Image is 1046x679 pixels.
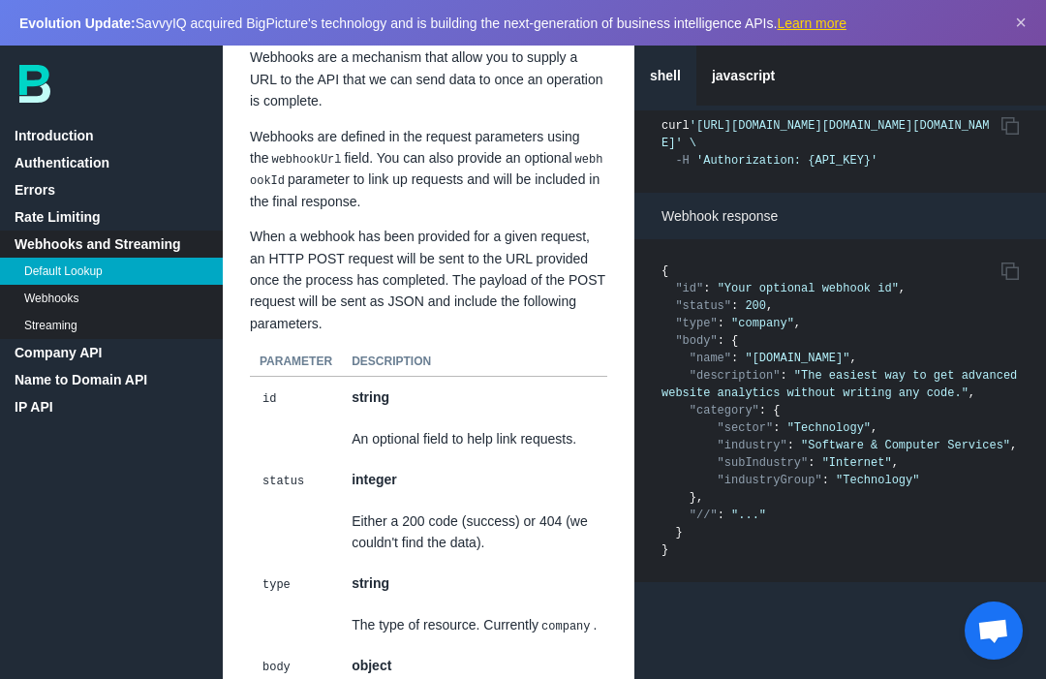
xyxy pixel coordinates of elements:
span: } [675,526,682,540]
code: id [260,389,279,409]
span: "Internet" [822,456,892,470]
th: Parameter [250,348,342,377]
span: "subIndustry" [718,456,809,470]
span: "status" [675,299,731,313]
td: The type of resource. Currently . [342,604,607,645]
span: "//" [690,509,718,522]
span: "category" [690,404,759,417]
p: Webhooks are a mechanism that allow you to supply a URL to the API that we can send data to once ... [223,46,634,111]
span: { [773,404,780,417]
span: "sector" [718,421,774,435]
span: , [794,317,801,330]
p: When a webhook has been provided for a given request, an HTTP POST request will be sent to the UR... [223,226,634,334]
span: "Software & Computer Services" [801,439,1010,452]
span: : [773,421,780,435]
span: : [718,334,724,348]
span: }, [690,491,703,505]
span: \ [690,137,696,150]
span: "Technology" [836,474,919,487]
code: type [260,575,293,595]
strong: string [352,389,389,405]
span: : [759,404,766,417]
th: Description [342,348,607,377]
code: webhookUrl [268,150,344,170]
span: , [892,456,899,470]
span: : [731,299,738,313]
code: curl [661,119,989,168]
div: Open chat [965,602,1023,660]
span: : [780,369,786,383]
td: An optional field to help link requests. [342,418,607,459]
span: : [703,282,710,295]
span: 'Authorization: {API_KEY}' [696,154,877,168]
button: Dismiss announcement [1015,12,1027,34]
span: "[DOMAIN_NAME]" [745,352,849,365]
td: Either a 200 code (success) or 404 (we couldn't find the data). [342,501,607,564]
a: javascript [696,46,790,106]
span: , [969,386,975,400]
span: : [822,474,829,487]
code: body [260,658,293,677]
span: , [849,352,856,365]
span: "type" [675,317,717,330]
span: "company" [731,317,794,330]
code: status [260,472,307,491]
span: "Technology" [787,421,871,435]
span: , [1010,439,1017,452]
span: "id" [675,282,703,295]
code: webhookId [250,150,602,191]
code: company [538,617,593,636]
span: : [808,456,815,470]
img: bp-logo-B-teal.svg [19,65,50,103]
p: Webhooks are defined in the request parameters using the field. You can also provide an optional ... [223,126,634,213]
span: "industry" [718,439,787,452]
span: , [899,282,906,295]
span: "description" [690,369,781,383]
span: : [787,439,794,452]
span: "..." [731,509,766,522]
span: "Your optional webhook id" [718,282,899,295]
span: : [718,509,724,522]
span: "name" [690,352,731,365]
span: SavvyIQ acquired BigPicture's technology and is building the next-generation of business intellig... [19,15,846,31]
span: : [731,352,738,365]
span: , [766,299,773,313]
strong: Evolution Update: [19,15,136,31]
span: "body" [675,334,717,348]
strong: string [352,575,389,591]
span: -H [675,154,689,168]
span: { [731,334,738,348]
span: "industryGroup" [718,474,822,487]
span: , [871,421,877,435]
a: Learn more [777,15,846,31]
p: Webhook response [634,193,1046,239]
span: '[URL][DOMAIN_NAME][DOMAIN_NAME][DOMAIN_NAME]' [661,119,989,150]
span: : [718,317,724,330]
span: { [661,264,668,278]
strong: object [352,658,391,673]
span: 200 [745,299,766,313]
span: } [661,543,668,557]
span: "The easiest way to get advanced website analytics without writing any code." [661,369,1024,400]
strong: integer [352,472,397,487]
a: shell [634,46,696,106]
